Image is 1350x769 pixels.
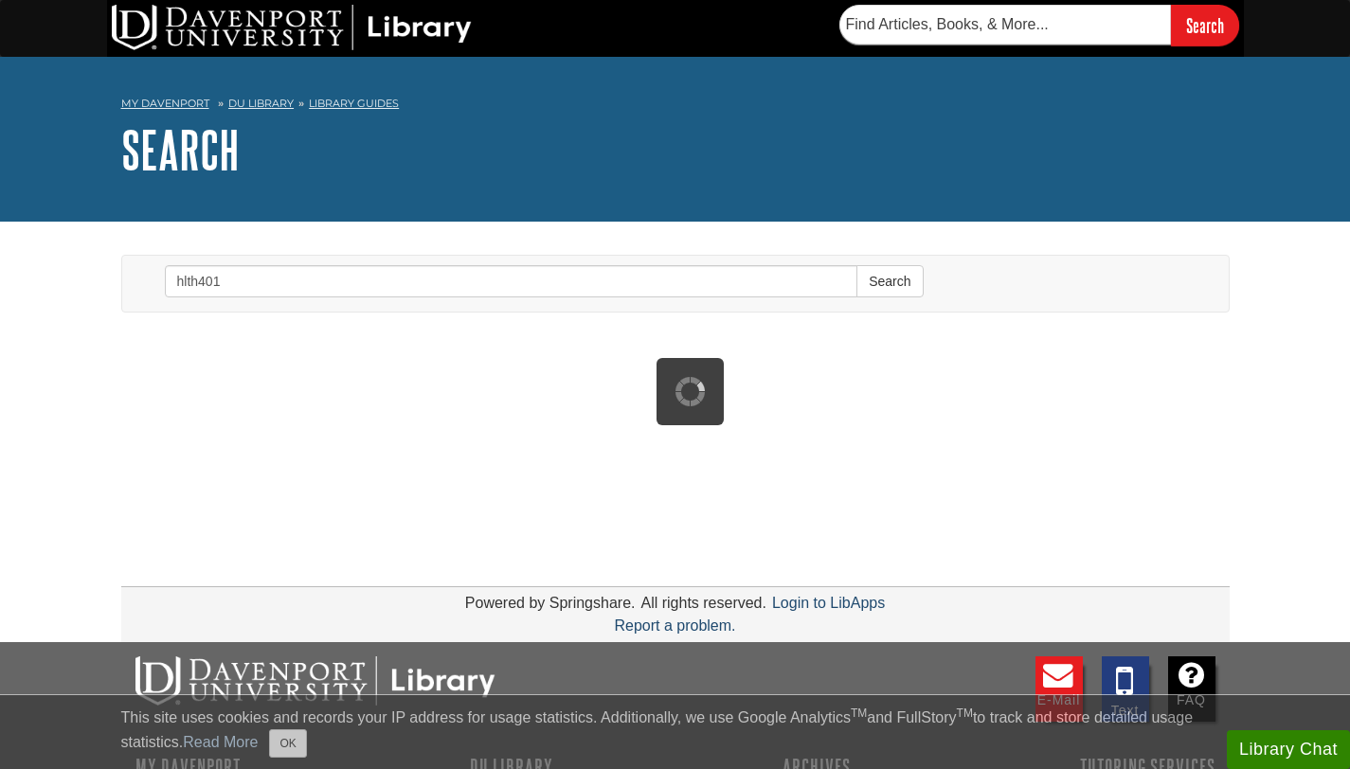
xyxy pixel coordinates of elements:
a: E-mail [1035,656,1083,722]
a: My Davenport [121,96,209,112]
h1: Search [121,121,1230,178]
img: DU Libraries [135,656,495,706]
input: Enter Search Words [165,265,858,297]
div: This site uses cookies and records your IP address for usage statistics. Additionally, we use Goo... [121,706,1230,758]
a: Report a problem. [614,617,735,634]
button: Close [269,729,306,758]
nav: breadcrumb [121,91,1230,121]
a: DU Library [228,97,294,110]
img: DU Library [112,5,472,50]
a: FAQ [1168,656,1215,722]
a: Text [1102,656,1149,722]
button: Library Chat [1227,730,1350,769]
img: Working... [675,377,705,406]
sup: TM [851,706,867,720]
a: Library Guides [309,97,399,110]
form: Searches DU Library's articles, books, and more [839,5,1239,45]
a: Login to LibApps [772,595,885,611]
div: All rights reserved. [638,595,769,611]
div: Powered by Springshare. [462,595,639,611]
input: Search [1171,5,1239,45]
input: Find Articles, Books, & More... [839,5,1171,45]
a: Read More [183,734,258,750]
sup: TM [957,706,973,720]
button: Search [856,265,923,297]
